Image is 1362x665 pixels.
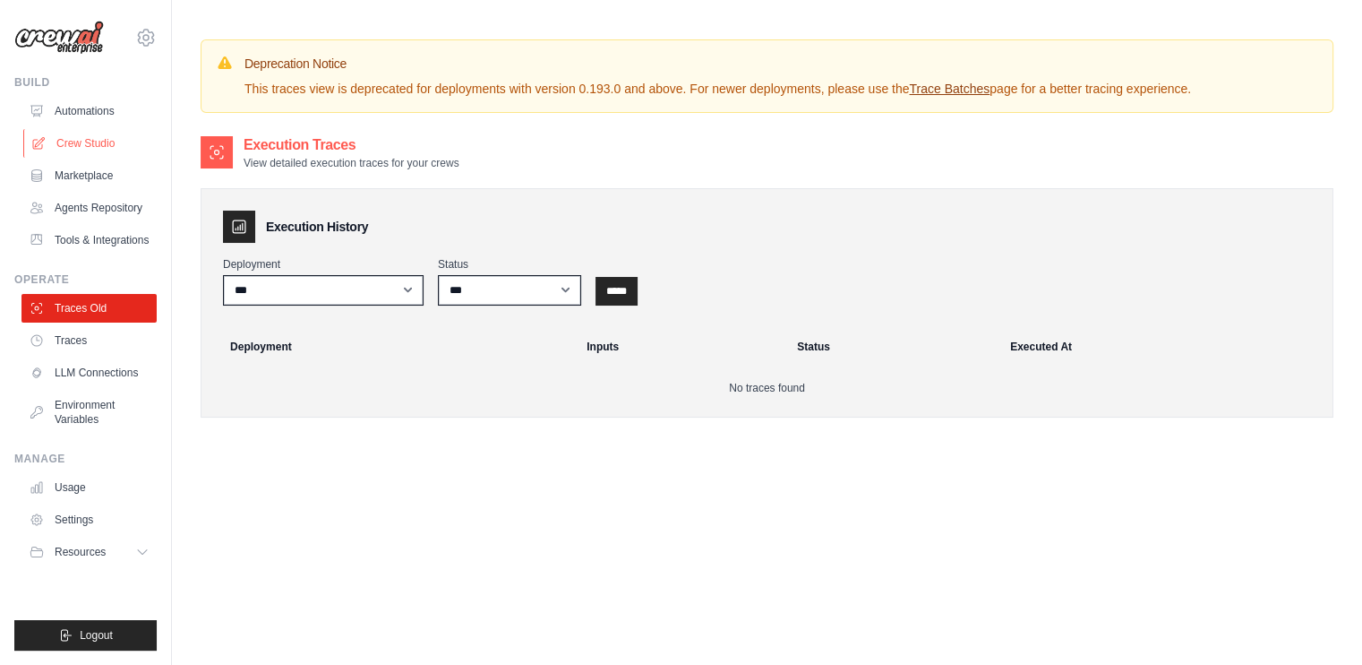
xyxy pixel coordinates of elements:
[223,381,1311,395] p: No traces found
[21,538,157,566] button: Resources
[55,545,106,559] span: Resources
[23,129,158,158] a: Crew Studio
[14,75,157,90] div: Build
[21,97,157,125] a: Automations
[14,620,157,651] button: Logout
[244,80,1191,98] p: This traces view is deprecated for deployments with version 0.193.0 and above. For newer deployme...
[244,134,459,156] h2: Execution Traces
[21,326,157,355] a: Traces
[21,473,157,502] a: Usage
[223,257,424,272] label: Deployment
[21,194,157,222] a: Agents Repository
[438,257,581,272] label: Status
[21,391,157,434] a: Environment Variables
[80,628,113,643] span: Logout
[786,327,999,367] th: Status
[909,82,989,96] a: Trace Batches
[209,327,576,367] th: Deployment
[14,21,104,55] img: Logo
[14,272,157,287] div: Operate
[244,156,459,170] p: View detailed execution traces for your crews
[21,226,157,255] a: Tools & Integrations
[999,327,1325,367] th: Executed At
[21,358,157,387] a: LLM Connections
[21,505,157,534] a: Settings
[21,294,157,323] a: Traces Old
[576,327,786,367] th: Inputs
[244,55,1191,73] h3: Deprecation Notice
[14,452,157,466] div: Manage
[21,161,157,190] a: Marketplace
[266,218,368,236] h3: Execution History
